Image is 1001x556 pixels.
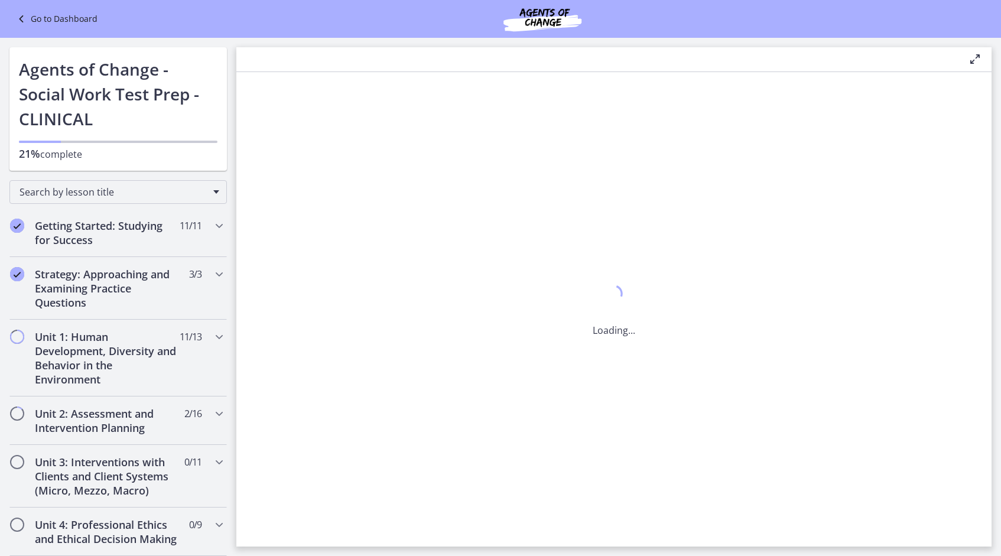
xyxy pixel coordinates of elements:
span: 21% [19,147,40,161]
span: 2 / 16 [184,407,201,421]
span: 11 / 13 [180,330,201,344]
span: 3 / 3 [189,267,201,281]
span: 0 / 11 [184,455,201,469]
span: 11 / 11 [180,219,201,233]
h2: Unit 3: Interventions with Clients and Client Systems (Micro, Mezzo, Macro) [35,455,179,498]
i: Completed [10,219,24,233]
h2: Unit 4: Professional Ethics and Ethical Decision Making [35,518,179,546]
div: 1 [593,282,635,309]
h2: Unit 2: Assessment and Intervention Planning [35,407,179,435]
h2: Unit 1: Human Development, Diversity and Behavior in the Environment [35,330,179,386]
div: Search by lesson title [9,180,227,204]
h1: Agents of Change - Social Work Test Prep - CLINICAL [19,57,217,131]
span: 0 / 9 [189,518,201,532]
h2: Strategy: Approaching and Examining Practice Questions [35,267,179,310]
span: Search by lesson title [19,186,207,199]
p: complete [19,147,217,161]
h2: Getting Started: Studying for Success [35,219,179,247]
p: Loading... [593,323,635,337]
i: Completed [10,267,24,281]
img: Agents of Change Social Work Test Prep [472,5,613,33]
a: Go to Dashboard [14,12,97,26]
